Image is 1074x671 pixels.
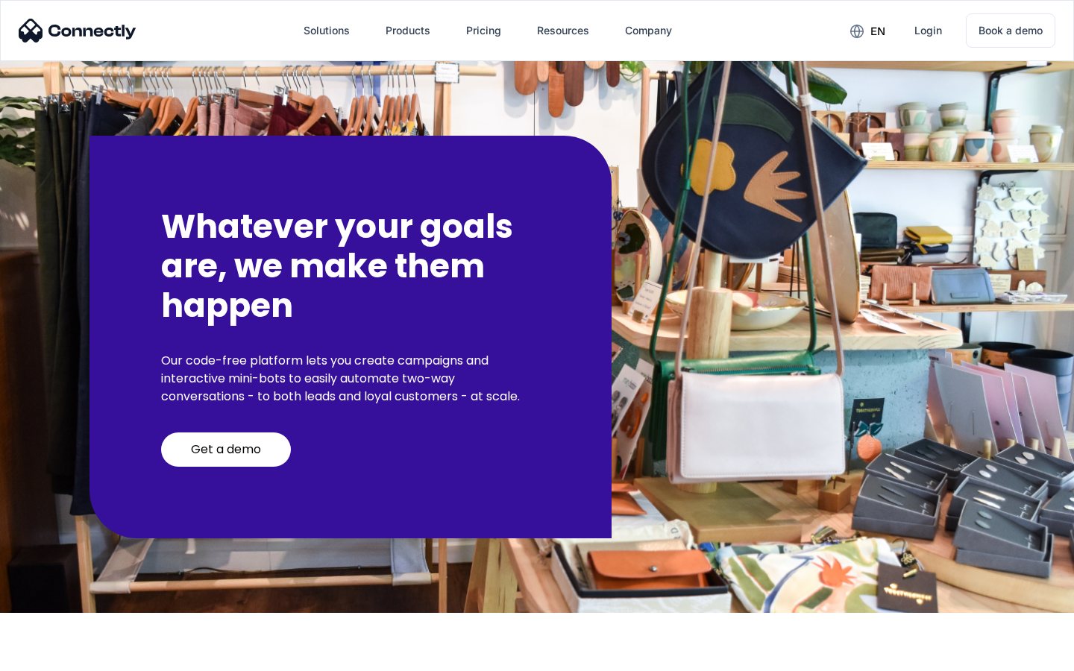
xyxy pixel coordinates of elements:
[161,432,291,467] a: Get a demo
[19,19,136,42] img: Connectly Logo
[466,20,501,41] div: Pricing
[386,20,430,41] div: Products
[870,21,885,42] div: en
[161,207,540,325] h2: Whatever your goals are, we make them happen
[30,645,89,666] ul: Language list
[966,13,1055,48] a: Book a demo
[625,20,672,41] div: Company
[902,13,954,48] a: Login
[15,645,89,666] aside: Language selected: English
[161,352,540,406] p: Our code-free platform lets you create campaigns and interactive mini-bots to easily automate two...
[914,20,942,41] div: Login
[304,20,350,41] div: Solutions
[537,20,589,41] div: Resources
[191,442,261,457] div: Get a demo
[454,13,513,48] a: Pricing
